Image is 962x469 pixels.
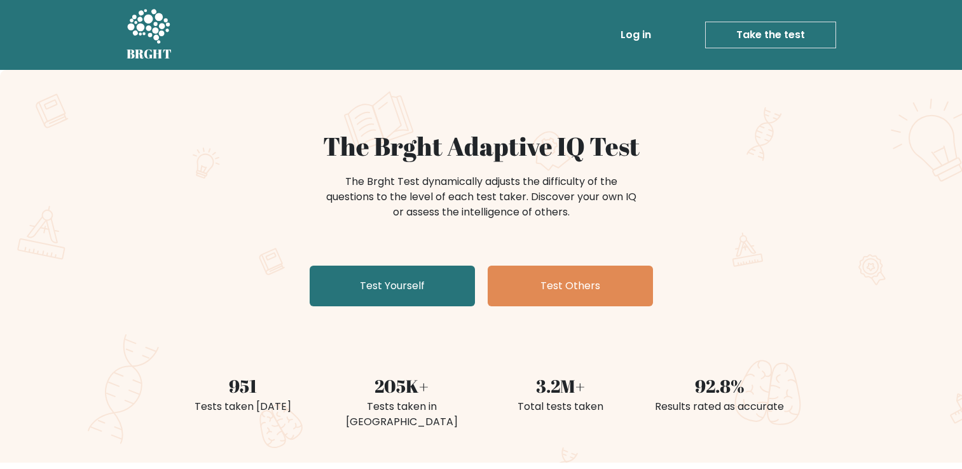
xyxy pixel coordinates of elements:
a: Take the test [705,22,836,48]
a: Test Others [488,266,653,306]
div: Total tests taken [489,399,633,414]
h1: The Brght Adaptive IQ Test [171,131,792,161]
div: Tests taken in [GEOGRAPHIC_DATA] [330,399,474,430]
div: 951 [171,372,315,399]
div: The Brght Test dynamically adjusts the difficulty of the questions to the level of each test take... [322,174,640,220]
a: BRGHT [127,5,172,65]
div: 205K+ [330,372,474,399]
div: 3.2M+ [489,372,633,399]
a: Log in [615,22,656,48]
div: Results rated as accurate [648,399,792,414]
h5: BRGHT [127,46,172,62]
div: 92.8% [648,372,792,399]
div: Tests taken [DATE] [171,399,315,414]
a: Test Yourself [310,266,475,306]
